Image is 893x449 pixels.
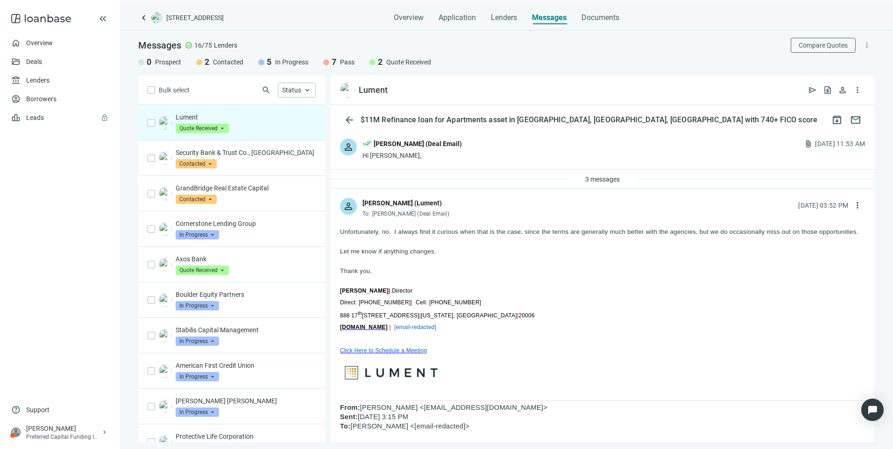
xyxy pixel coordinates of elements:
[853,85,862,95] span: more_vert
[138,12,149,23] a: keyboard_arrow_left
[791,38,856,53] button: Compare Quotes
[362,198,442,208] div: [PERSON_NAME] (Lument)
[176,230,219,239] span: In Progress
[359,84,388,96] div: Lument
[159,187,172,200] img: 64d79f69-17b3-4dbf-9ef3-8d7a442c7193
[394,13,424,22] span: Overview
[159,258,172,271] img: 427971c4-4346-4e72-9493-a738692bfeaa
[532,13,567,22] span: Messages
[343,201,354,212] span: person
[267,56,271,68] span: 5
[831,114,843,126] span: archive
[491,13,517,22] span: Lenders
[97,13,108,24] button: keyboard_double_arrow_left
[159,400,172,413] img: 1b953f7f-4bbe-4084-af76-945163ccd5b7.png
[850,198,865,213] button: more_vert
[26,58,42,65] a: Deals
[838,85,847,95] span: person
[861,399,884,421] div: Open Intercom Messenger
[176,254,316,264] p: Axos Bank
[176,361,316,370] p: American First Credit Union
[581,13,619,22] span: Documents
[439,13,476,22] span: Application
[863,41,871,49] span: more_vert
[176,159,217,168] span: Contacted
[185,42,192,49] span: check_circle
[859,38,874,53] button: more_vert
[176,148,316,157] p: Security Bank & Trust Co., [GEOGRAPHIC_DATA]
[176,372,219,381] span: In Progress
[159,85,190,95] span: Bulk select
[374,139,462,149] div: [PERSON_NAME] (Deal Email)
[362,139,372,151] span: done_all
[262,85,271,95] span: search
[804,139,813,148] span: attach_file
[101,114,108,121] span: lock
[362,210,452,217] div: To:
[275,57,308,67] span: In Progress
[340,57,354,67] span: Pass
[205,56,209,68] span: 2
[815,139,865,149] div: [DATE] 11:53 AM
[155,57,181,67] span: Prospect
[823,85,832,95] span: request_quote
[26,95,57,103] a: Borrowers
[176,301,219,310] span: In Progress
[798,200,848,210] div: [DATE] 03:52 PM
[282,86,301,94] span: Status
[344,114,355,126] span: arrow_back
[850,83,865,98] button: more_vert
[820,83,835,98] button: request_quote
[340,111,359,129] button: arrow_back
[176,407,219,417] span: In Progress
[11,405,21,414] span: help
[159,223,172,236] img: f3f17009-5499-4fdb-ae24-b4f85919d8eb
[332,56,336,68] span: 7
[176,337,219,346] span: In Progress
[159,294,172,307] img: 32cdc52a-3c6c-4829-b3d7-5d0056609313
[138,40,181,51] span: Messages
[26,433,101,441] div: Preferred Capital Funding INC.
[26,405,50,414] span: Support
[850,114,861,126] span: mail
[159,365,172,378] img: 82f4a928-dcac-4ffd-ac27-1e1505a6baaf
[176,266,229,275] span: Quote Received
[359,115,819,125] div: $11M Refinance loan for Apartments asset in [GEOGRAPHIC_DATA], [GEOGRAPHIC_DATA], [GEOGRAPHIC_DAT...
[159,116,172,129] img: 0f528408-7142-4803-9582-e9a460d8bd61.png
[805,83,820,98] button: send
[166,13,224,22] span: [STREET_ADDRESS]
[176,112,316,122] p: Lument
[340,83,355,98] img: 0f528408-7142-4803-9582-e9a460d8bd61.png
[194,41,212,50] span: 16/75
[176,325,316,335] p: Stabilis Capital Management
[303,86,312,94] span: keyboard_arrow_up
[213,57,243,67] span: Contacted
[101,428,108,436] span: keyboard_arrow_right
[853,201,862,210] span: more_vert
[159,435,172,449] img: 4475daf1-02ad-4071-bd35-4fddd677ec0c
[26,39,53,47] a: Overview
[577,172,628,187] button: 3 messages
[372,210,449,217] span: [PERSON_NAME] (Deal Email)
[11,428,21,437] span: person
[159,329,172,342] img: cdd41f87-75b0-4347-a0a4-15f16bf32828.png
[176,195,217,204] span: Contacted
[176,219,316,228] p: Cornerstone Lending Group
[386,57,431,67] span: Quote Received
[26,77,50,84] a: Lenders
[214,41,237,50] span: Lenders
[799,42,848,49] span: Compare Quotes
[176,183,316,193] p: GrandBridge Real Estate Capital
[828,111,846,129] button: archive
[378,56,383,68] span: 2
[808,85,817,95] span: send
[151,12,163,23] img: deal-logo
[176,124,229,133] span: Quote Received
[585,175,620,183] span: 3 messages
[176,396,316,406] p: [PERSON_NAME] [PERSON_NAME]
[26,424,101,433] div: [PERSON_NAME]
[362,151,462,160] div: Hi [PERSON_NAME],
[159,152,172,165] img: 78c3ce98-d942-4469-ac2d-ffe8a6fcbef4
[147,56,151,68] span: 0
